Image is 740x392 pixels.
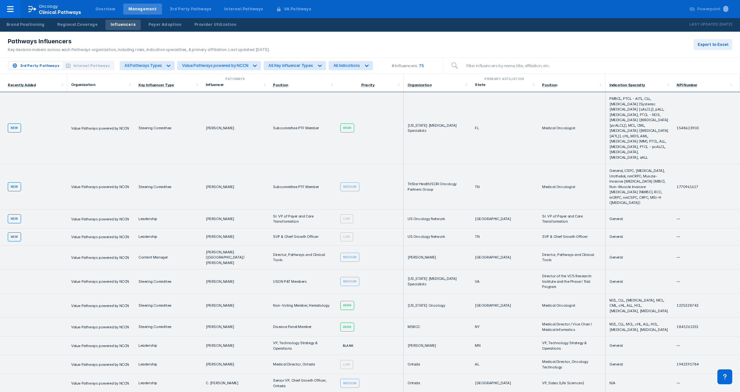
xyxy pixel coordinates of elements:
[361,83,375,87] div: Priority
[269,164,336,210] td: Subcommittee PTF Member
[673,210,740,228] td: —
[538,246,605,270] td: Director, Pathways and Clinical Tools
[202,294,269,318] td: [PERSON_NAME]
[71,381,129,385] a: Value Pathways powered by NCCN
[135,228,202,246] td: Leadership
[63,62,113,69] button: Internal Pathways
[202,246,269,270] td: [PERSON_NAME] ([GEOGRAPHIC_DATA]) [PERSON_NAME]
[57,22,97,27] div: Regional Coverage
[471,246,538,270] td: [GEOGRAPHIC_DATA]
[71,362,129,367] span: Value Pathways powered by NCCN
[673,270,740,294] td: —
[202,210,269,228] td: [PERSON_NAME]
[52,20,103,30] a: Regional Coverage
[673,228,740,246] td: —
[690,21,719,28] p: Last Updated:
[404,336,471,355] td: [PERSON_NAME]
[605,336,673,355] td: General
[471,270,538,294] td: VA
[471,92,538,164] td: FL
[71,324,129,329] a: Value Pathways powered by NCCN
[135,355,202,374] td: Leadership
[105,20,141,30] a: Influencers
[8,47,270,53] div: Key decision makers across each Pathways organization, including roles, indication specialties, &...
[404,164,471,210] td: TriStar Health/SCRI Oncology Partners Group
[269,336,336,355] td: VP, Technology Strategy & Operations
[143,20,187,30] a: Payer Adoption
[673,246,740,270] td: —
[340,214,353,223] div: Low
[340,379,359,388] div: Medium
[471,355,538,374] td: AL
[71,303,129,308] span: Value Pathways powered by NCCN
[90,4,121,15] a: Overview
[677,83,697,87] div: NPI Number
[538,210,605,228] td: Sr. VP of Payer and Care Transformation
[202,164,269,210] td: [PERSON_NAME]
[392,63,418,68] div: # Influencers:
[269,355,336,374] td: Medical Director, Ontada
[673,164,740,210] td: 1770961617
[697,6,728,12] div: Powerpoint
[6,22,44,27] div: Brand Positioning
[719,21,732,28] p: [DATE]
[8,182,21,191] div: new
[269,228,336,246] td: SVP & Chief Growth Officer
[269,92,336,164] td: Subcommittee PTF Member
[462,59,732,72] input: Filter influencers by name, title, affiliation, etc.
[694,39,732,50] button: Export to Excel
[471,294,538,318] td: [GEOGRAPHIC_DATA]
[717,369,732,384] div: Contact Support
[269,246,336,270] td: Director, Pathways and Clinical Tools
[135,294,202,318] td: Steering Committee
[273,83,288,87] div: Position
[71,184,129,189] a: Value Pathways powered by NCCN
[538,92,605,164] td: Medical Oncologist
[73,63,110,69] span: Internal Pathways
[673,355,740,374] td: 1942391784
[128,6,157,12] div: Management
[475,82,530,87] div: State
[538,164,605,210] td: Medical Oncologist
[418,63,429,68] span: 75
[340,323,354,332] div: High
[135,336,202,355] td: Leadership
[605,246,673,270] td: General
[71,185,129,189] span: Value Pathways powered by NCCN
[8,83,36,87] div: Recently Added
[206,82,261,87] div: Influencer
[404,210,471,228] td: US Oncology Network
[609,83,645,87] div: Indication Specialty
[340,360,353,369] div: Low
[135,318,202,336] td: Steering Committee
[71,303,129,308] a: Value Pathways powered by NCCN
[538,318,605,336] td: Medical Director / Vice Chair / Medical Informatics
[340,182,359,191] div: Medium
[538,294,605,318] td: Medical Oncologist
[123,4,162,15] a: Management
[71,325,129,329] span: Value Pathways powered by NCCN
[95,6,115,12] div: Overview
[135,164,202,210] td: Steering Committee
[135,246,202,270] td: Content Manager
[39,4,58,9] p: Oncology
[471,164,538,210] td: TN
[71,279,129,283] a: Value Pathways powered by NCCN
[189,20,242,30] a: Provider Utilization
[135,210,202,228] td: Leadership
[71,126,129,130] a: Value Pathways powered by NCCN
[71,344,129,348] span: Value Pathways powered by NCCN
[673,92,740,164] td: 1548623903
[71,217,129,221] a: Value Pathways powered by NCCN
[340,232,353,241] div: Low
[538,228,605,246] td: SVP & Chief Growth Officer
[404,92,471,164] td: [US_STATE] [MEDICAL_DATA] Specialists
[471,336,538,355] td: MN
[202,355,269,374] td: [PERSON_NAME]
[1,20,49,30] a: Brand Positioning
[269,210,336,228] td: Sr. VP of Payer and Care Transformation
[340,253,359,262] div: Medium
[542,83,557,87] div: Position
